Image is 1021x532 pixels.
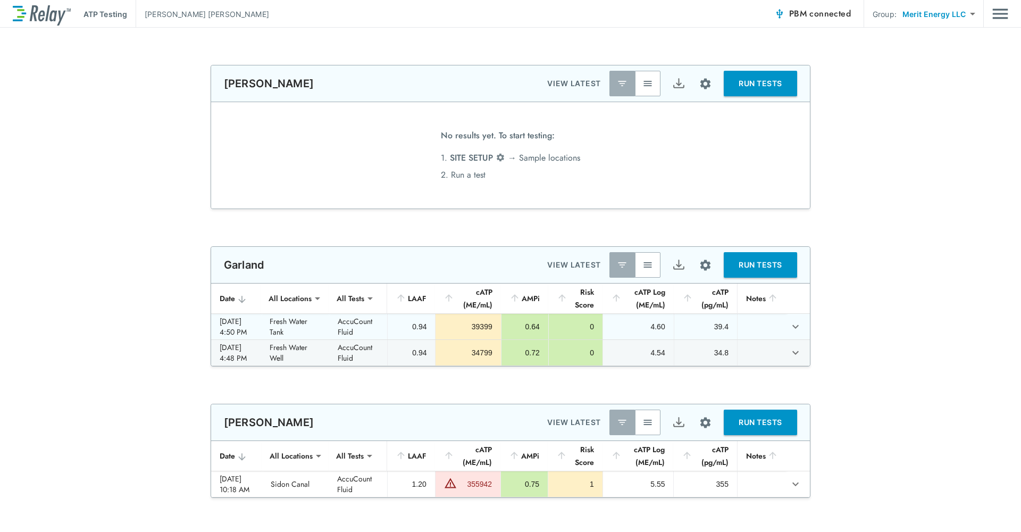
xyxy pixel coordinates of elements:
button: expand row [786,475,805,493]
div: cATP Log (ME/mL) [611,443,665,469]
button: Main menu [992,4,1008,24]
td: Fresh Water Well [261,340,329,365]
div: Notes [746,450,778,462]
span: No results yet. To start testing: [441,127,555,149]
img: Latest [617,78,627,89]
div: [DATE] 10:18 AM [220,473,254,495]
img: View All [642,78,653,89]
p: VIEW LATEST [547,416,601,429]
img: Export Icon [672,259,685,272]
div: Risk Score [556,443,594,469]
div: 0.72 [510,347,540,358]
div: All Locations [262,445,320,467]
p: ATP Testing [83,9,127,20]
div: cATP (ME/mL) [443,286,492,311]
img: Export Icon [672,77,685,90]
div: Notes [746,292,778,305]
img: Latest [617,260,627,270]
div: Risk Score [557,286,594,311]
div: cATP (pg/mL) [682,443,728,469]
div: 5.55 [612,479,665,489]
td: Sidon Canal [262,471,329,497]
td: AccuCount Fluid [329,314,388,339]
td: AccuCount Fluid [329,471,387,497]
button: Site setup [691,251,719,279]
div: 34.8 [683,347,729,358]
div: [DATE] 4:48 PM [220,342,253,363]
img: Export Icon [672,416,685,429]
div: cATP (pg/mL) [682,286,729,311]
img: View All [642,417,653,428]
td: AccuCount Fluid [329,340,388,365]
img: Drawer Icon [992,4,1008,24]
img: Settings Icon [496,153,505,162]
iframe: Resource center [986,500,1010,524]
button: Export [666,71,691,96]
div: 1.20 [396,479,426,489]
button: PBM connected [770,3,855,24]
img: LuminUltra Relay [13,3,71,26]
span: connected [809,7,851,20]
div: AMPi [509,450,539,462]
p: [PERSON_NAME] [224,77,314,90]
button: Site setup [691,70,719,98]
div: 0.94 [396,321,426,332]
p: Garland [224,259,264,271]
button: RUN TESTS [724,71,797,96]
p: [PERSON_NAME] [PERSON_NAME] [145,9,269,20]
button: Export [666,252,691,278]
button: expand row [786,318,805,336]
div: [DATE] 4:50 PM [220,316,253,337]
button: Site setup [691,409,719,437]
div: All Tests [329,288,372,309]
div: 0.75 [509,479,539,489]
div: 0.64 [510,321,540,332]
div: 0 [557,321,594,332]
p: VIEW LATEST [547,77,601,90]
div: 355 [682,479,728,489]
table: sticky table [211,441,810,497]
button: RUN TESTS [724,252,797,278]
li: 1. → Sample locations [441,149,580,167]
div: cATP Log (ME/mL) [611,286,665,311]
button: RUN TESTS [724,410,797,435]
div: cATP (ME/mL) [443,443,492,469]
div: 4.60 [612,321,665,332]
div: 4.54 [612,347,665,358]
div: 355942 [459,479,492,489]
td: Fresh Water Tank [261,314,329,339]
th: Date [211,441,262,471]
button: expand row [786,344,805,362]
div: All Tests [329,445,371,467]
div: 1 [557,479,594,489]
div: 39.4 [683,321,729,332]
p: [PERSON_NAME] [224,416,314,429]
div: LAAF [396,450,426,462]
div: 0.94 [396,347,426,358]
li: 2. Run a test [441,167,580,184]
div: AMPi [509,292,540,305]
span: SITE SETUP [450,152,493,164]
div: LAAF [396,292,426,305]
img: Settings Icon [699,259,712,272]
div: 39399 [444,321,492,332]
span: PBM [789,6,851,21]
img: Warning [444,477,457,489]
div: All Locations [261,288,319,309]
p: VIEW LATEST [547,259,601,271]
img: View All [642,260,653,270]
img: Latest [617,417,627,428]
button: Export [666,410,691,435]
th: Date [211,284,261,314]
table: sticky table [211,284,810,366]
div: 0 [557,347,594,358]
img: Settings Icon [699,77,712,90]
img: Connected Icon [774,9,785,19]
img: Settings Icon [699,416,712,429]
p: Group: [873,9,897,20]
div: 34799 [444,347,492,358]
